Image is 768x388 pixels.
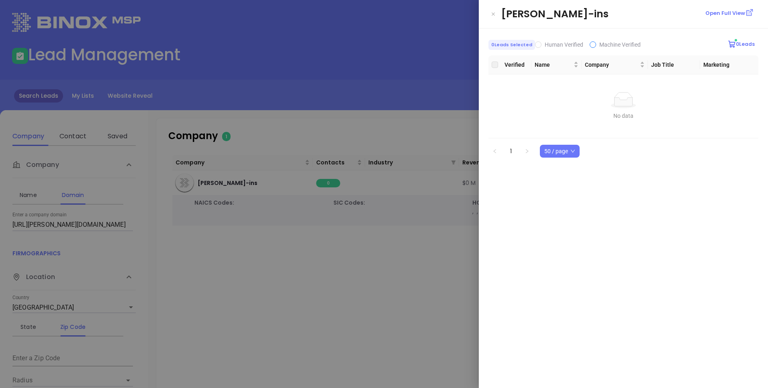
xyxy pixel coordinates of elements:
span: right [525,149,529,154]
p: Open Full View [705,9,745,17]
th: Marketing [700,55,758,74]
li: Previous Page [488,145,501,158]
span: Machine Verified [599,41,641,48]
button: left [488,145,501,158]
a: 1 [505,145,517,157]
div: [PERSON_NAME]-ins [501,6,758,22]
button: 0Leads [726,38,757,50]
span: 50 / page [544,145,575,157]
th: Name [531,55,582,74]
span: left [492,149,497,154]
button: Close [488,9,498,19]
span: Company [585,60,638,69]
li: Next Page [521,145,533,158]
button: right [521,145,533,158]
span: 0 Leads Selected [488,40,535,50]
span: Name [535,60,572,69]
div: No data [495,111,752,120]
div: Page Size [540,145,580,158]
th: Verified [501,55,531,74]
th: Job Title [648,55,701,74]
span: Human Verified [545,41,583,48]
th: Company [582,55,647,74]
